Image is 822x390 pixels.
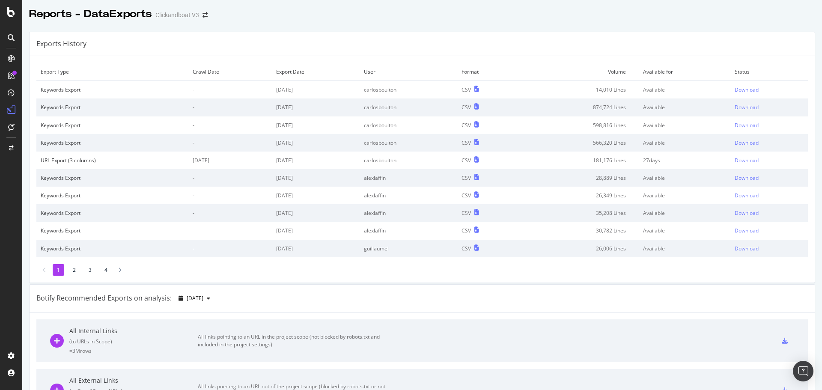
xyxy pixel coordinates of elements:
td: - [188,240,272,257]
td: Volume [519,63,639,81]
td: User [360,63,458,81]
a: Download [735,86,804,93]
div: Keywords Export [41,174,184,182]
td: 26,006 Lines [519,240,639,257]
td: 28,889 Lines [519,169,639,187]
div: Keywords Export [41,209,184,217]
td: - [188,187,272,204]
div: Open Intercom Messenger [793,361,813,381]
td: 26,349 Lines [519,187,639,204]
li: 4 [100,264,112,276]
div: Clickandboat V3 [155,11,199,19]
div: Download [735,245,759,252]
td: alexlaffin [360,187,458,204]
div: Available [643,209,726,217]
div: Available [643,192,726,199]
span: 2025 Sep. 17th [187,295,203,302]
div: CSV [462,157,471,164]
div: csv-export [782,338,788,344]
button: [DATE] [175,292,214,305]
td: 874,724 Lines [519,98,639,116]
td: alexlaffin [360,222,458,239]
div: Download [735,174,759,182]
li: 2 [68,264,80,276]
td: [DATE] [272,98,360,116]
a: Download [735,209,804,217]
td: [DATE] [272,116,360,134]
div: CSV [462,227,471,234]
a: Download [735,174,804,182]
div: Keywords Export [41,104,184,111]
div: Download [735,122,759,129]
div: Reports - DataExports [29,7,152,21]
div: Exports History [36,39,86,49]
div: All links pointing to an URL in the project scope (not blocked by robots.txt and included in the ... [198,333,390,348]
td: - [188,98,272,116]
td: 14,010 Lines [519,81,639,99]
div: Available [643,174,726,182]
td: Export Type [36,63,188,81]
div: CSV [462,139,471,146]
td: alexlaffin [360,204,458,222]
div: Available [643,86,726,93]
td: Crawl Date [188,63,272,81]
div: Keywords Export [41,245,184,252]
div: Download [735,227,759,234]
div: Keywords Export [41,139,184,146]
div: Keywords Export [41,192,184,199]
div: CSV [462,245,471,252]
td: [DATE] [272,222,360,239]
div: Download [735,104,759,111]
li: 1 [53,264,64,276]
td: 566,320 Lines [519,134,639,152]
td: carlosboulton [360,134,458,152]
td: 35,208 Lines [519,204,639,222]
td: Format [457,63,519,81]
td: carlosboulton [360,98,458,116]
a: Download [735,104,804,111]
div: Keywords Export [41,122,184,129]
td: [DATE] [272,152,360,169]
td: - [188,222,272,239]
td: - [188,169,272,187]
div: Download [735,157,759,164]
td: Available for [639,63,730,81]
td: [DATE] [272,187,360,204]
td: - [188,116,272,134]
td: [DATE] [272,134,360,152]
div: arrow-right-arrow-left [203,12,208,18]
td: 30,782 Lines [519,222,639,239]
td: carlosboulton [360,81,458,99]
div: ( to URLs in Scope ) [69,338,198,345]
div: Available [643,122,726,129]
div: CSV [462,209,471,217]
div: CSV [462,174,471,182]
div: Keywords Export [41,86,184,93]
li: 3 [84,264,96,276]
a: Download [735,139,804,146]
td: Status [730,63,808,81]
div: Download [735,139,759,146]
td: [DATE] [272,81,360,99]
td: [DATE] [272,204,360,222]
div: CSV [462,122,471,129]
div: CSV [462,192,471,199]
td: - [188,204,272,222]
td: 181,176 Lines [519,152,639,169]
div: Download [735,86,759,93]
td: guillaumel [360,240,458,257]
td: carlosboulton [360,116,458,134]
td: 598,816 Lines [519,116,639,134]
a: Download [735,157,804,164]
td: [DATE] [272,169,360,187]
td: alexlaffin [360,169,458,187]
a: Download [735,227,804,234]
div: = 3M rows [69,347,198,354]
div: Available [643,139,726,146]
a: Download [735,122,804,129]
div: Available [643,227,726,234]
td: [DATE] [188,152,272,169]
div: All External Links [69,376,198,385]
div: All Internal Links [69,327,198,335]
td: 27 days [639,152,730,169]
